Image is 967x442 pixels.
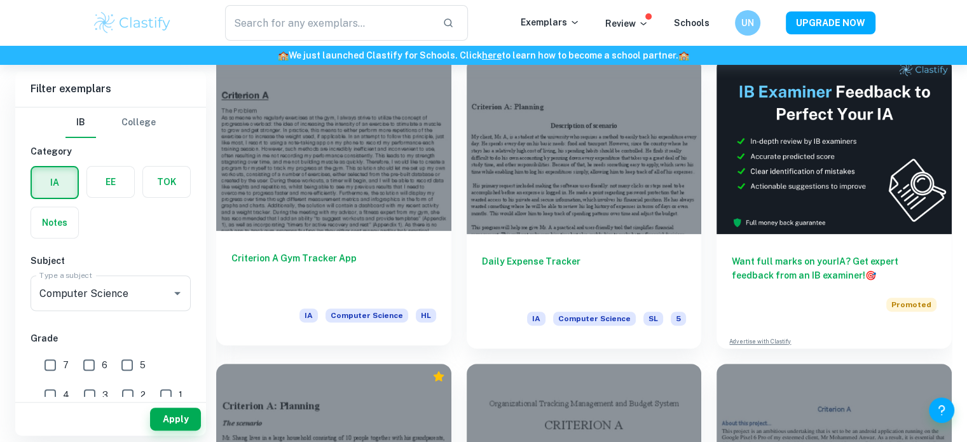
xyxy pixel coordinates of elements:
button: IB [65,107,96,138]
span: 7 [63,358,69,372]
button: TOK [143,167,190,197]
button: Open [168,284,186,302]
p: Exemplars [521,15,580,29]
h6: Category [31,144,191,158]
span: Computer Science [553,312,636,326]
span: HL [416,308,436,322]
button: EE [87,167,134,197]
span: 3 [102,388,108,402]
span: SL [643,312,663,326]
span: IA [299,308,318,322]
span: IA [527,312,545,326]
span: 4 [63,388,69,402]
h6: Subject [31,254,191,268]
h6: Filter exemplars [15,71,206,107]
span: Computer Science [326,308,408,322]
span: 5 [671,312,686,326]
img: Clastify logo [92,10,173,36]
a: Schools [674,18,710,28]
a: here [482,50,502,60]
span: 5 [140,358,146,372]
span: 6 [102,358,107,372]
div: Premium [432,370,445,383]
a: Want full marks on yourIA? Get expert feedback from an IB examiner!PromotedAdvertise with Clastify [717,58,952,349]
button: Apply [150,408,201,431]
h6: We just launched Clastify for Schools. Click to learn how to become a school partner. [3,48,964,62]
button: IA [32,167,78,198]
button: Help and Feedback [929,397,954,423]
a: Criterion A Gym Tracker AppIAComputer ScienceHL [216,58,451,349]
button: UN [735,10,760,36]
span: 2 [141,388,146,402]
h6: Criterion A Gym Tracker App [231,251,436,293]
span: 🎯 [865,270,876,280]
img: Thumbnail [717,58,952,234]
h6: Daily Expense Tracker [482,254,687,296]
a: Advertise with Clastify [729,337,791,346]
p: Review [605,17,648,31]
input: Search for any exemplars... [225,5,433,41]
h6: Grade [31,331,191,345]
button: College [121,107,156,138]
a: Daily Expense TrackerIAComputer ScienceSL5 [467,58,702,349]
h6: Want full marks on your IA ? Get expert feedback from an IB examiner! [732,254,936,282]
span: 1 [179,388,182,402]
button: UPGRADE NOW [786,11,875,34]
span: Promoted [886,298,936,312]
label: Type a subject [39,270,92,280]
button: Notes [31,207,78,238]
span: 🏫 [678,50,689,60]
span: 🏫 [278,50,289,60]
h6: UN [740,16,755,30]
div: Filter type choice [65,107,156,138]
